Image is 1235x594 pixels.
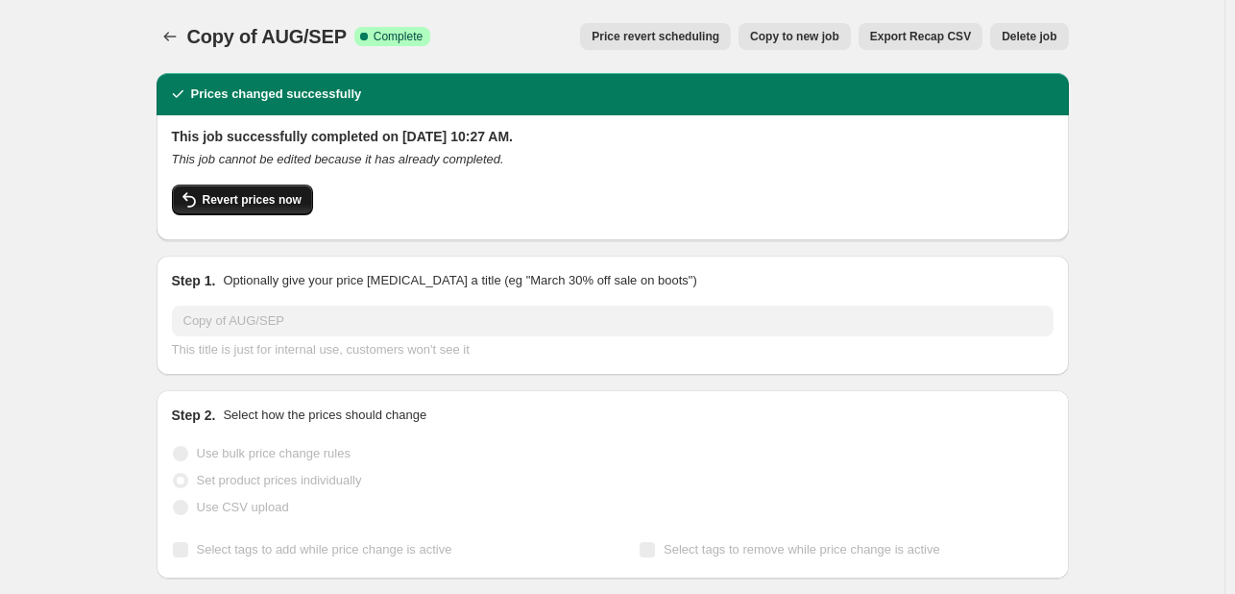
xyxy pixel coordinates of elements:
[197,473,362,487] span: Set product prices individually
[172,271,216,290] h2: Step 1.
[172,306,1053,336] input: 30% off holiday sale
[172,127,1053,146] h2: This job successfully completed on [DATE] 10:27 AM.
[197,500,289,514] span: Use CSV upload
[1002,29,1056,44] span: Delete job
[739,23,851,50] button: Copy to new job
[172,406,216,425] h2: Step 2.
[870,29,971,44] span: Export Recap CSV
[172,152,504,166] i: This job cannot be edited because it has already completed.
[664,542,940,557] span: Select tags to remove while price change is active
[223,406,426,425] p: Select how the prices should change
[187,26,347,47] span: Copy of AUG/SEP
[191,85,362,104] h2: Prices changed successfully
[990,23,1068,50] button: Delete job
[197,542,452,557] span: Select tags to add while price change is active
[157,23,183,50] button: Price change jobs
[172,185,313,215] button: Revert prices now
[374,29,423,44] span: Complete
[223,271,696,290] p: Optionally give your price [MEDICAL_DATA] a title (eg "March 30% off sale on boots")
[203,192,302,208] span: Revert prices now
[580,23,731,50] button: Price revert scheduling
[859,23,982,50] button: Export Recap CSV
[592,29,719,44] span: Price revert scheduling
[750,29,839,44] span: Copy to new job
[197,446,351,460] span: Use bulk price change rules
[172,342,470,357] span: This title is just for internal use, customers won't see it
